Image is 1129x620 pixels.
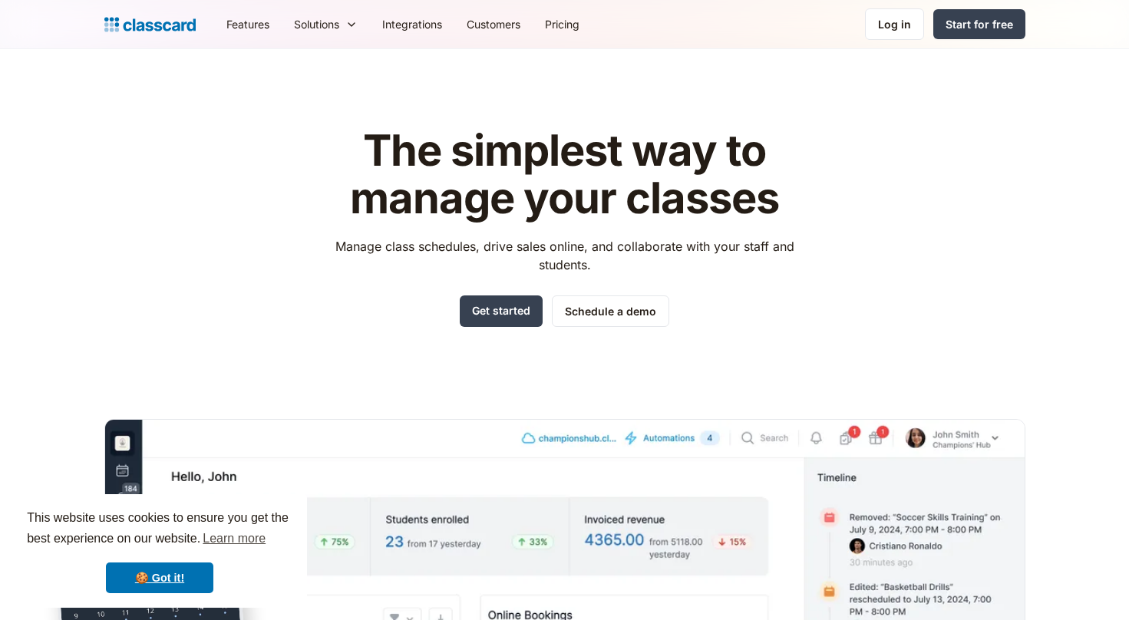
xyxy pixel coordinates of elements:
div: Start for free [946,16,1013,32]
a: Schedule a demo [552,295,669,327]
a: home [104,14,196,35]
a: Start for free [933,9,1025,39]
a: dismiss cookie message [106,562,213,593]
p: Manage class schedules, drive sales online, and collaborate with your staff and students. [321,237,808,274]
a: Features [214,7,282,41]
a: learn more about cookies [200,527,268,550]
a: Pricing [533,7,592,41]
div: cookieconsent [12,494,307,608]
a: Integrations [370,7,454,41]
h1: The simplest way to manage your classes [321,127,808,222]
div: Solutions [282,7,370,41]
a: Log in [865,8,924,40]
span: This website uses cookies to ensure you get the best experience on our website. [27,509,292,550]
div: Solutions [294,16,339,32]
a: Get started [460,295,543,327]
div: Log in [878,16,911,32]
a: Customers [454,7,533,41]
